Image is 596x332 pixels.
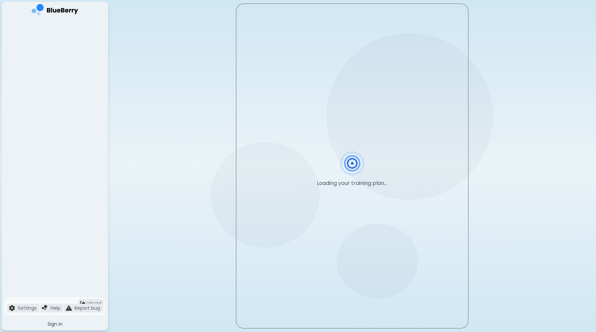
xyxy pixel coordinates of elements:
[4,318,105,330] button: Sign in
[48,321,63,327] span: Sign in
[42,305,48,311] img: file icon
[74,305,100,311] p: Report bug
[51,305,61,311] p: Help
[317,179,387,187] p: Loading your training plan...
[66,305,72,311] img: file icon
[9,305,15,311] img: file icon
[32,4,78,18] img: company logo
[80,301,85,306] img: logout
[86,300,101,306] span: Log out
[18,305,37,311] p: Settings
